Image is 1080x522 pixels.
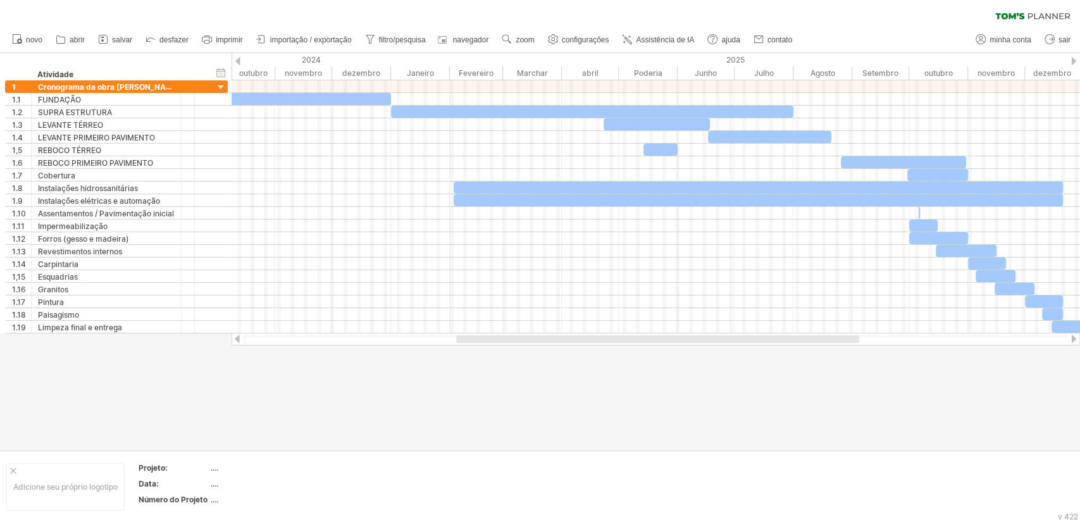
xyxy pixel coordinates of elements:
font: Cronograma da obra [PERSON_NAME] [38,82,180,92]
font: 1.10 [12,209,26,218]
font: Fevereiro [459,68,493,78]
font: Assentamentos / Pavimentação inicial [38,209,174,218]
font: 1.18 [12,310,26,320]
font: .... [211,479,218,488]
font: salvar [112,35,132,44]
font: Instalações elétricas e automação [38,196,160,206]
font: 1,15 [12,272,25,282]
font: Julho [754,68,774,78]
font: Revestimentos internos [38,247,122,256]
a: desfazer [142,32,192,48]
div: Novembro de 2024 [275,66,332,80]
div: Fevereiro de 2025 [450,66,503,80]
font: Forros (gesso e madeira) [38,234,129,244]
div: Outubro de 2024 [216,66,275,80]
font: dezembro [1033,68,1071,78]
div: Dezembro de 2024 [332,66,391,80]
a: Assistência de IA [619,32,698,48]
font: 1.17 [12,297,25,307]
font: 1.19 [12,323,26,332]
font: dezembro [342,68,380,78]
a: ajuda [704,32,743,48]
font: abril [582,68,599,78]
font: Marchar [517,68,548,78]
a: salvar [95,32,136,48]
font: .... [211,463,218,473]
font: 1.13 [12,247,26,256]
font: novembro [978,68,1015,78]
font: 1.14 [12,259,26,269]
font: Assistência de IA [636,35,694,44]
font: outubro [924,68,953,78]
font: 2025 [726,55,745,65]
font: filtro/pesquisa [379,35,426,44]
font: LEVANTE TÉRREO [38,120,103,130]
font: Limpeza final e entrega [38,323,122,332]
div: Agosto de 2025 [793,66,852,80]
font: abrir [70,35,85,44]
font: .... [211,495,218,504]
font: outubro [239,68,268,78]
font: 1.1 [12,95,21,104]
a: abrir [53,32,89,48]
font: Poderia [634,68,662,78]
font: desfazer [159,35,189,44]
font: 1.6 [12,158,23,168]
font: novo [26,35,42,44]
font: Setembro [862,68,898,78]
font: 1.9 [12,196,23,206]
font: FUNDAÇÃO [38,95,81,104]
font: Atividade [37,70,73,79]
font: 1 [12,82,16,92]
div: Outubro de 2025 [909,66,968,80]
font: contato [767,35,792,44]
font: novembro [285,68,322,78]
a: minha conta [972,32,1034,48]
a: navegador [436,32,493,48]
font: 1.11 [12,221,25,231]
font: Cobertura [38,171,75,180]
font: 1.16 [12,285,26,294]
font: Número do Projeto [139,495,208,504]
font: Granitos [38,285,68,294]
font: Impermeabilização [38,221,108,231]
a: contato [750,32,796,48]
font: Agosto [810,68,835,78]
font: 2024 [302,55,321,65]
font: Adicione seu próprio logotipo [13,482,118,492]
div: Setembro de 2025 [852,66,909,80]
font: Janeiro [407,68,434,78]
font: REBOCO TÉRREO [38,146,101,155]
font: navegador [453,35,489,44]
div: Março de 2025 [503,66,562,80]
font: sair [1058,35,1071,44]
a: imprimir [199,32,247,48]
div: Janeiro de 2025 [391,66,450,80]
a: novo [9,32,46,48]
div: Abril de 2025 [562,66,619,80]
font: SUPRA ESTRUTURA [38,108,112,117]
font: ajuda [721,35,740,44]
div: Maio de 2025 [619,66,678,80]
font: v 422 [1058,512,1078,521]
font: configurações [562,35,609,44]
div: Junho de 2025 [678,66,735,80]
font: imprimir [216,35,243,44]
a: configurações [545,32,613,48]
font: Pintura [38,297,64,307]
div: Julho de 2025 [735,66,793,80]
font: Data: [139,479,159,488]
a: sair [1041,32,1074,48]
font: 1.3 [12,120,23,130]
font: 1.12 [12,234,25,244]
font: 1.7 [12,171,22,180]
a: filtro/pesquisa [362,32,430,48]
font: Carpintaria [38,259,78,269]
font: 1.4 [12,133,23,142]
a: zoom [499,32,538,48]
font: 1.8 [12,183,23,193]
font: LEVANTE PRIMEIRO PAVIMENTO [38,133,155,142]
font: importação / exportação [270,35,352,44]
font: Junho [695,68,717,78]
font: zoom [516,35,534,44]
